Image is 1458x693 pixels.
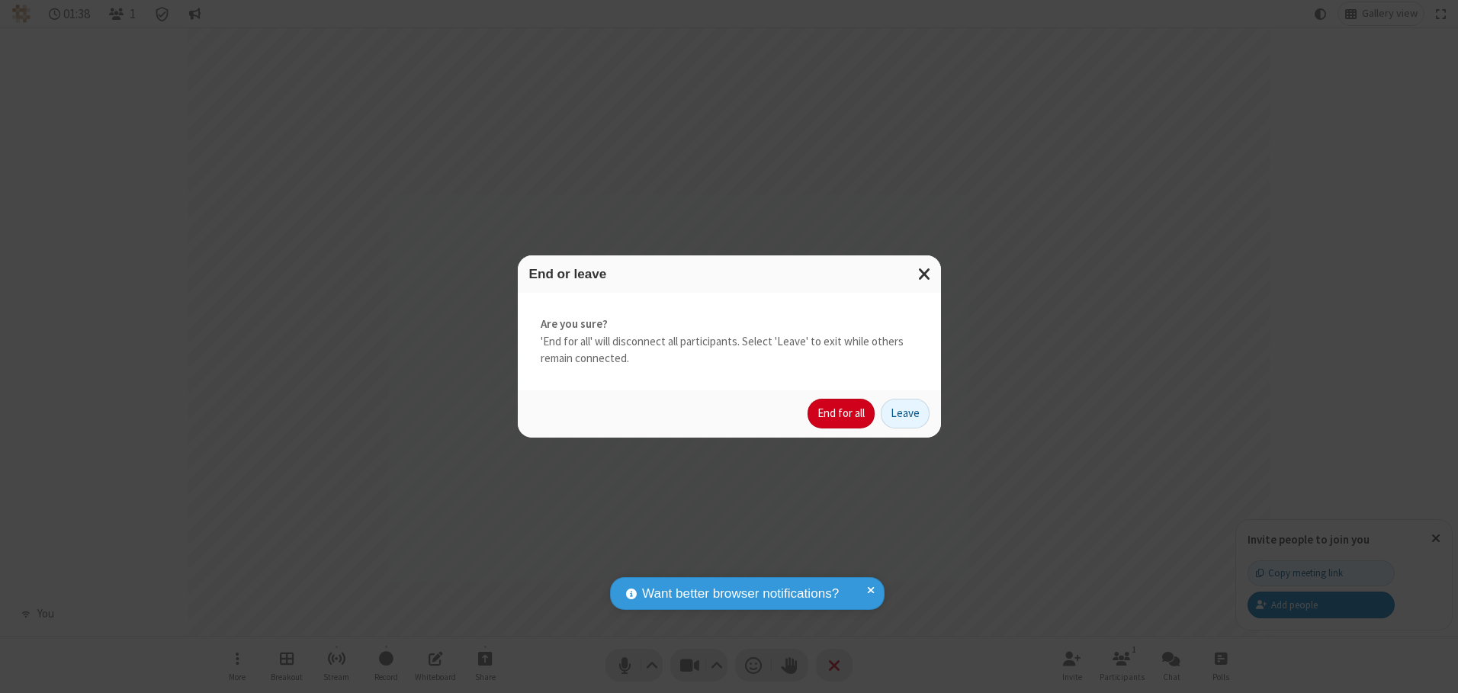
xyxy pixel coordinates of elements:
button: End for all [808,399,875,429]
span: Want better browser notifications? [642,584,839,604]
h3: End or leave [529,267,930,281]
button: Leave [881,399,930,429]
div: 'End for all' will disconnect all participants. Select 'Leave' to exit while others remain connec... [518,293,941,390]
button: Close modal [909,255,941,293]
strong: Are you sure? [541,316,918,333]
